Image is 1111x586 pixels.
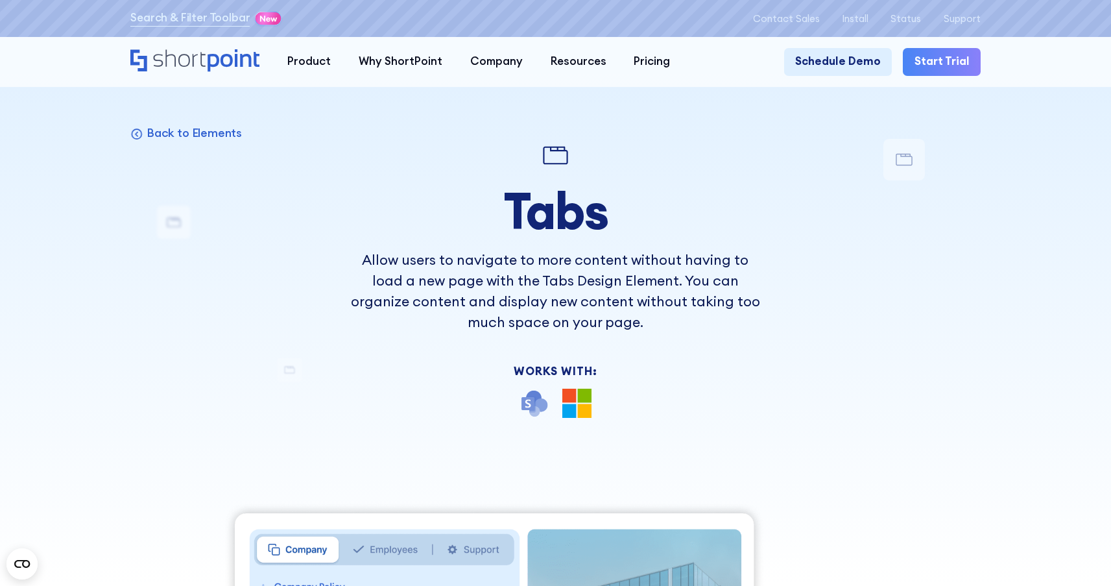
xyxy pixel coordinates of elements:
a: Why ShortPoint [345,48,457,76]
div: Product [287,53,331,70]
a: Product [274,48,345,76]
a: Contact Sales [753,13,820,24]
a: Company [456,48,536,76]
a: Back to Elements [130,125,242,140]
a: Start Trial [903,48,980,76]
h1: Tabs [347,184,763,239]
div: Why ShortPoint [359,53,442,70]
div: Company [470,53,523,70]
div: Pricing [634,53,670,70]
div: Resources [551,53,606,70]
div: Works With: [347,366,763,377]
a: Support [944,13,981,24]
iframe: Chat Widget [1046,524,1111,586]
a: Status [890,13,921,24]
p: Back to Elements [147,125,242,140]
img: SharePoint icon [520,389,549,418]
img: Tabs [539,139,572,172]
a: Schedule Demo [784,48,892,76]
a: Install [842,13,868,24]
img: Microsoft 365 logo [562,389,591,418]
p: Allow users to navigate to more content without having to load a new page with the Tabs Design El... [347,250,763,333]
a: Search & Filter Toolbar [130,10,250,27]
a: Pricing [620,48,684,76]
a: Resources [536,48,620,76]
button: Open CMP widget [6,548,38,580]
a: Home [130,49,259,73]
